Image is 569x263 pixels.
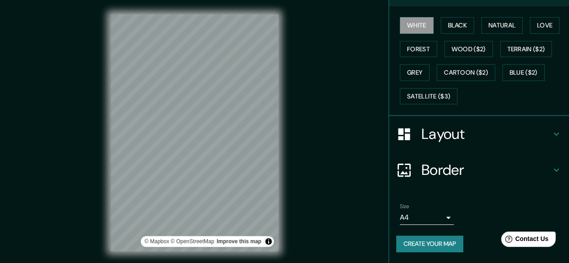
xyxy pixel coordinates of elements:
[396,236,463,252] button: Create your map
[441,17,475,34] button: Black
[263,236,274,247] button: Toggle attribution
[144,238,169,245] a: Mapbox
[530,17,560,34] button: Love
[111,14,278,251] canvas: Map
[389,116,569,152] div: Layout
[421,125,551,143] h4: Layout
[489,228,559,253] iframe: Help widget launcher
[444,41,493,58] button: Wood ($2)
[400,203,409,210] label: Size
[170,238,214,245] a: OpenStreetMap
[217,238,261,245] a: Map feedback
[421,161,551,179] h4: Border
[437,64,495,81] button: Cartoon ($2)
[400,64,430,81] button: Grey
[481,17,523,34] button: Natural
[502,64,545,81] button: Blue ($2)
[400,17,434,34] button: White
[400,88,457,105] button: Satellite ($3)
[389,152,569,188] div: Border
[400,41,437,58] button: Forest
[400,210,454,225] div: A4
[500,41,552,58] button: Terrain ($2)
